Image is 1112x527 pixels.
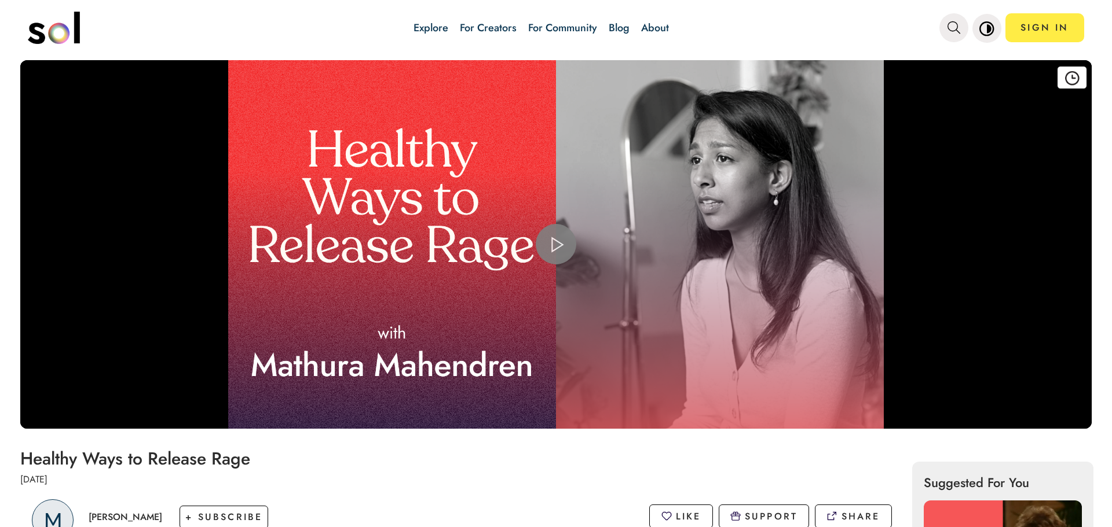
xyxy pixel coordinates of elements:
[460,20,517,35] a: For Creators
[641,20,669,35] a: About
[414,20,448,35] a: Explore
[20,473,892,486] p: [DATE]
[924,473,1082,492] p: Suggested For You
[1005,13,1084,42] a: SIGN IN
[528,20,597,35] a: For Community
[745,510,798,523] p: SUPPORT
[676,510,701,523] p: LIKE
[28,8,1084,48] nav: main navigation
[20,449,892,468] h1: Healthy Ways to Release Rage
[842,510,880,523] p: SHARE
[28,12,80,44] img: logo
[536,224,576,264] button: Play Video
[20,60,1092,429] div: Video Player
[185,510,262,524] span: + SUBSCRIBE
[89,510,162,524] p: [PERSON_NAME]
[609,20,630,35] a: Blog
